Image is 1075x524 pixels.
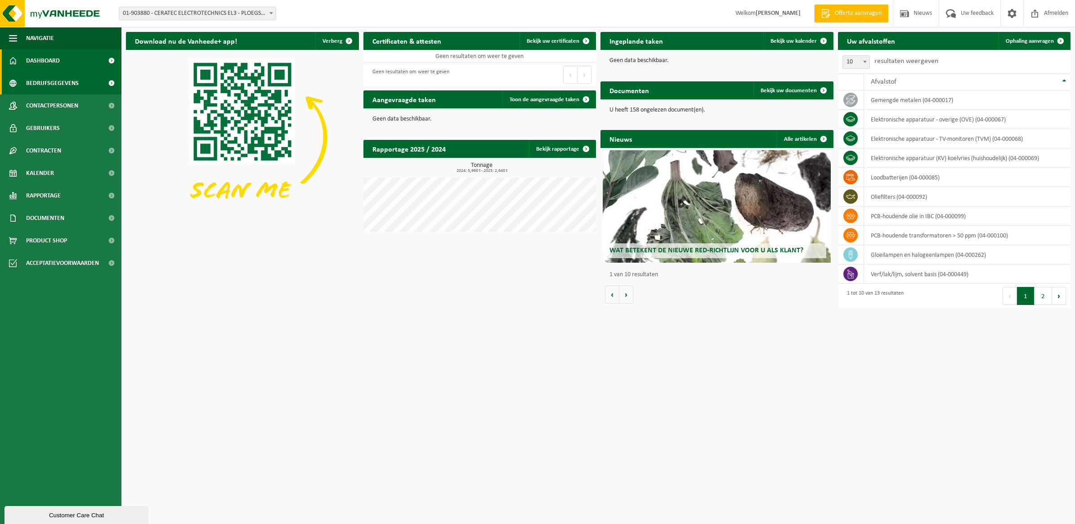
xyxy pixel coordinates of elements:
button: Previous [1003,287,1017,305]
p: Geen data beschikbaar. [372,116,587,122]
h3: Tonnage [368,162,596,173]
td: PCB-houdende transformatoren > 50 ppm (04-000100) [864,226,1071,245]
span: Afvalstof [871,78,896,85]
span: Offerte aanvragen [833,9,884,18]
h2: Download nu de Vanheede+ app! [126,32,246,49]
span: 2024: 5,960 t - 2025: 2,640 t [368,169,596,173]
span: Bekijk uw certificaten [527,38,579,44]
button: Volgende [619,286,633,304]
span: Dashboard [26,49,60,72]
img: Download de VHEPlus App [126,50,359,224]
span: Bedrijfsgegevens [26,72,79,94]
a: Bekijk rapportage [529,140,595,158]
a: Wat betekent de nieuwe RED-richtlijn voor u als klant? [603,150,831,263]
span: Ophaling aanvragen [1006,38,1054,44]
div: Geen resultaten om weer te geven [368,65,449,85]
td: oliefilters (04-000092) [864,187,1071,206]
td: elektronische apparatuur (KV) koelvries (huishoudelijk) (04-000069) [864,148,1071,168]
span: Documenten [26,207,64,229]
td: elektronische apparatuur - TV-monitoren (TVM) (04-000068) [864,129,1071,148]
span: Bekijk uw documenten [761,88,817,94]
span: Toon de aangevraagde taken [510,97,579,103]
a: Ophaling aanvragen [999,32,1070,50]
span: Gebruikers [26,117,60,139]
h2: Nieuws [600,130,641,148]
td: gemengde metalen (04-000017) [864,90,1071,110]
div: 1 tot 10 van 13 resultaten [842,286,904,306]
span: Navigatie [26,27,54,49]
h2: Documenten [600,81,658,99]
button: Previous [563,66,578,84]
strong: [PERSON_NAME] [756,10,801,17]
h2: Aangevraagde taken [363,90,445,108]
span: Bekijk uw kalender [770,38,817,44]
span: Contracten [26,139,61,162]
span: 10 [842,55,870,69]
a: Alle artikelen [777,130,833,148]
td: loodbatterijen (04-000085) [864,168,1071,187]
span: Kalender [26,162,54,184]
h2: Uw afvalstoffen [838,32,904,49]
button: Verberg [315,32,358,50]
h2: Certificaten & attesten [363,32,450,49]
h2: Ingeplande taken [600,32,672,49]
td: Geen resultaten om weer te geven [363,50,596,63]
button: Vorige [605,286,619,304]
span: 10 [843,56,869,68]
p: 1 van 10 resultaten [609,272,829,278]
h2: Rapportage 2025 / 2024 [363,140,455,157]
a: Bekijk uw certificaten [520,32,595,50]
td: elektronische apparatuur - overige (OVE) (04-000067) [864,110,1071,129]
td: verf/lak/lijm, solvent basis (04-000449) [864,264,1071,284]
button: 1 [1017,287,1035,305]
a: Bekijk uw documenten [753,81,833,99]
a: Bekijk uw kalender [763,32,833,50]
iframe: chat widget [4,504,150,524]
span: Verberg [322,38,342,44]
span: Rapportage [26,184,61,207]
span: 01-903880 - CERATEC ELECTROTECHNICS EL3 - PLOEGSTEERT [119,7,276,20]
button: Next [1052,287,1066,305]
span: Contactpersonen [26,94,78,117]
span: Acceptatievoorwaarden [26,252,99,274]
a: Toon de aangevraagde taken [502,90,595,108]
p: U heeft 158 ongelezen document(en). [609,107,824,113]
td: gloeilampen en halogeenlampen (04-000262) [864,245,1071,264]
button: 2 [1035,287,1052,305]
button: Next [578,66,591,84]
td: PCB-houdende olie in IBC (04-000099) [864,206,1071,226]
p: Geen data beschikbaar. [609,58,824,64]
span: Wat betekent de nieuwe RED-richtlijn voor u als klant? [609,247,803,254]
a: Offerte aanvragen [814,4,888,22]
span: Product Shop [26,229,67,252]
label: resultaten weergeven [874,58,938,65]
